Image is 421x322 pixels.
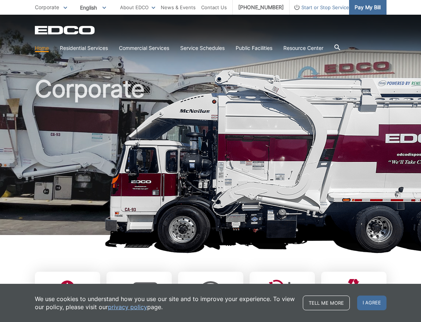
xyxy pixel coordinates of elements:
a: privacy policy [108,303,147,311]
a: Public Facilities [236,44,272,52]
a: Commercial Services [119,44,169,52]
span: Corporate [35,4,59,10]
h1: Corporate [35,77,386,238]
a: About EDCO [120,3,155,11]
a: Home [35,44,49,52]
a: EDCD logo. Return to the homepage. [35,26,96,35]
a: Residential Services [60,44,108,52]
a: Contact Us [201,3,227,11]
span: I agree [357,296,386,310]
a: Tell me more [303,296,350,310]
p: We use cookies to understand how you use our site and to improve your experience. To view our pol... [35,295,295,311]
span: Pay My Bill [355,3,381,11]
a: News & Events [161,3,196,11]
span: English [75,1,112,14]
a: Service Schedules [180,44,225,52]
a: Resource Center [283,44,323,52]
